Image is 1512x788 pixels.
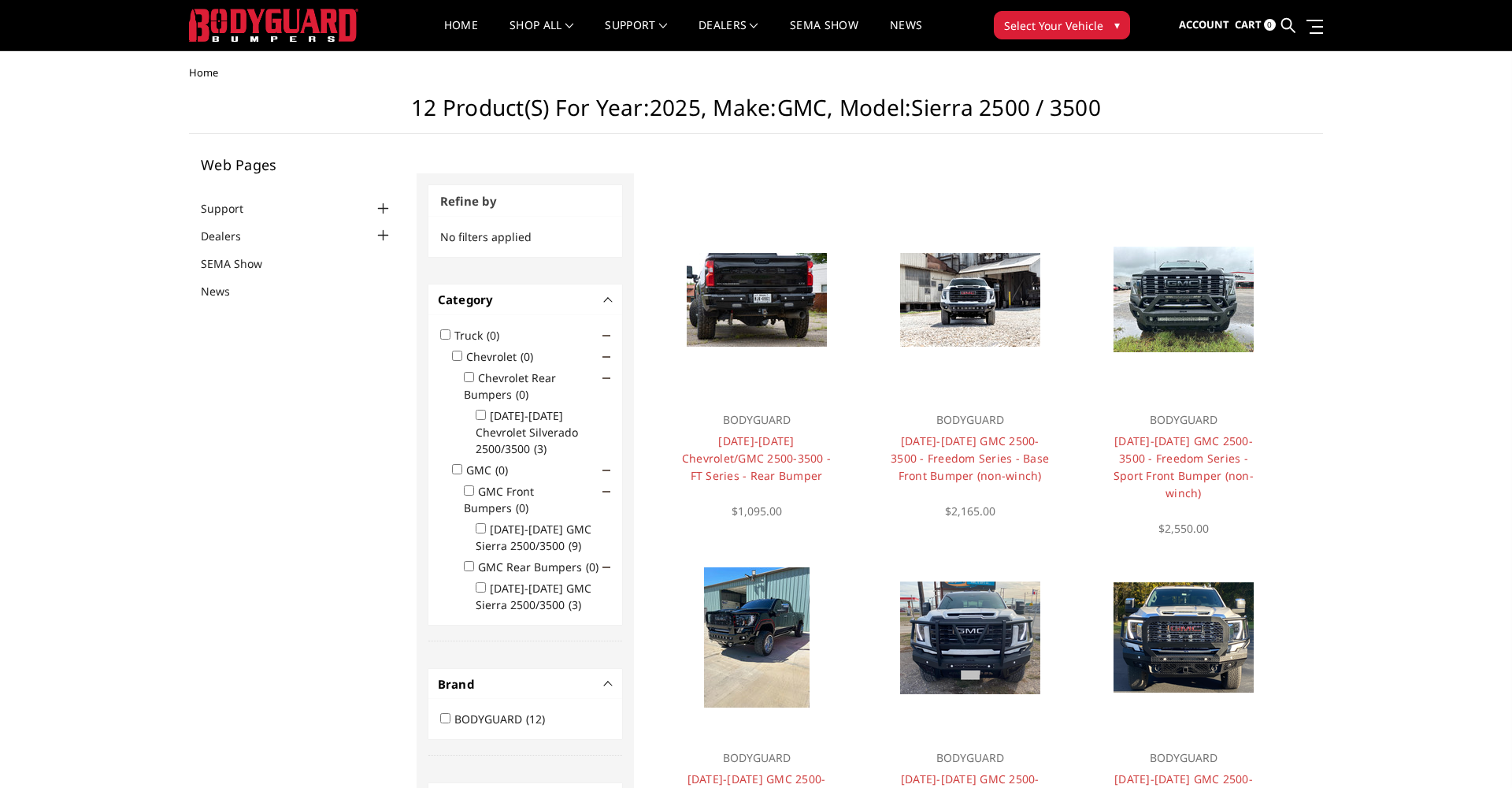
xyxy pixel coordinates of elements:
[201,228,261,244] a: Dealers
[891,749,1049,768] p: BODYGUARD
[602,466,610,474] span: Click to show/hide children
[677,749,836,768] p: BODYGUARD
[945,504,995,519] span: $2,165.00
[438,675,613,693] h4: Brand
[1158,521,1209,536] span: $2,550.00
[466,463,517,478] label: GMC
[464,484,538,515] label: GMC Front Bumpers
[890,20,922,50] a: News
[526,712,545,727] span: (12)
[1179,4,1229,46] a: Account
[569,538,581,553] span: (9)
[454,712,554,727] label: BODYGUARD
[699,20,758,50] a: Dealers
[476,408,578,456] label: [DATE]-[DATE] Chevrolet Silverado 2500/3500
[189,9,358,42] img: BODYGUARD BUMPERS
[677,411,836,429] p: BODYGUARD
[790,20,858,50] a: SEMA Show
[1104,749,1262,768] p: BODYGUARD
[605,20,667,50] a: Support
[732,504,782,519] span: $1,095.00
[438,291,613,309] h4: Category
[1264,19,1276,31] span: 0
[476,581,591,612] label: [DATE]-[DATE] GMC Sierra 2500/3500
[201,283,250,299] a: News
[602,488,610,496] span: Click to show/hide children
[605,680,613,688] button: -
[602,353,610,361] span: Click to show/hide children
[201,158,393,172] h5: Web Pages
[189,65,218,80] span: Home
[201,200,263,217] a: Support
[516,500,528,515] span: (0)
[189,95,1323,134] h1: 12 Product(s) for Year:2025, Make:GMC, Model:Sierra 2500 / 3500
[586,559,598,574] span: (0)
[487,328,499,343] span: (0)
[1114,17,1120,33] span: ▾
[605,295,613,303] button: -
[1004,17,1103,34] span: Select Your Vehicle
[569,597,581,612] span: (3)
[602,563,610,571] span: Click to show/hide children
[201,255,282,272] a: SEMA Show
[521,349,533,364] span: (0)
[428,185,623,217] h3: Refine by
[440,229,532,244] span: No filters applied
[1179,17,1229,32] span: Account
[1433,712,1512,788] iframe: Chat Widget
[478,559,608,574] label: GMC Rear Bumpers
[464,370,556,402] label: Chevrolet Rear Bumpers
[495,463,508,478] span: (0)
[466,349,543,364] label: Chevrolet
[1235,4,1276,46] a: Cart 0
[454,328,509,343] label: Truck
[994,11,1130,39] button: Select Your Vehicle
[534,441,547,456] span: (3)
[510,20,573,50] a: shop all
[1235,17,1262,32] span: Cart
[1114,433,1254,500] a: [DATE]-[DATE] GMC 2500-3500 - Freedom Series - Sport Front Bumper (non-winch)
[602,332,610,340] span: Click to show/hide children
[476,522,591,553] label: [DATE]-[DATE] GMC Sierra 2500/3500
[891,433,1049,483] a: [DATE]-[DATE] GMC 2500-3500 - Freedom Series - Base Front Bumper (non-winch)
[1104,411,1262,429] p: BODYGUARD
[516,387,528,402] span: (0)
[602,374,610,382] span: Click to show/hide children
[444,20,478,50] a: Home
[891,411,1049,429] p: BODYGUARD
[682,433,831,483] a: [DATE]-[DATE] Chevrolet/GMC 2500-3500 - FT Series - Rear Bumper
